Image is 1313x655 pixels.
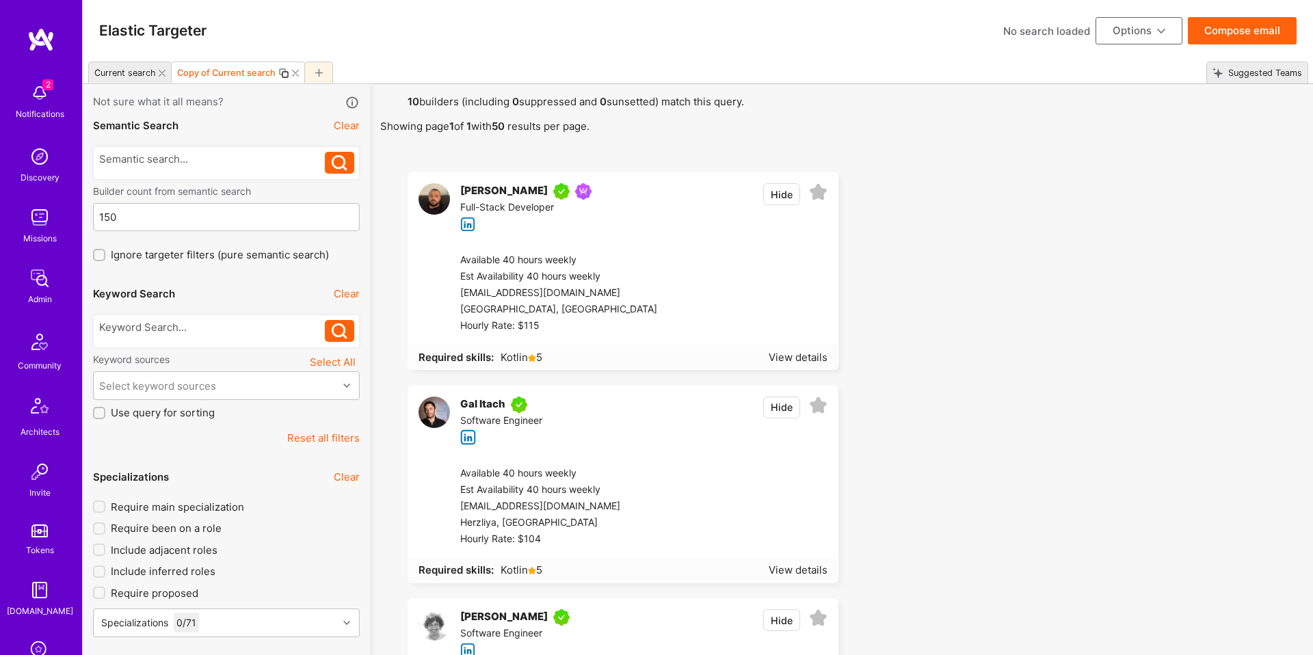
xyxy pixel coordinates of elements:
[21,425,59,439] div: Architects
[419,609,450,641] img: User Avatar
[497,563,542,577] span: Kotlin 5
[21,170,59,185] div: Discovery
[512,95,519,108] strong: 0
[334,286,360,301] button: Clear
[159,70,165,77] i: icon Close
[460,482,644,498] div: Est Availability 40 hours weekly
[460,285,657,302] div: [EMAIL_ADDRESS][DOMAIN_NAME]
[42,79,53,90] span: 2
[343,619,350,626] i: icon Chevron
[111,586,198,600] span: Require proposed
[99,22,207,39] h3: Elastic Targeter
[419,183,450,232] a: User Avatar
[1157,27,1165,36] i: icon ArrowDownBlack
[460,252,657,269] div: Available 40 hours weekly
[460,498,644,515] div: [EMAIL_ADDRESS][DOMAIN_NAME]
[460,626,575,642] div: Software Engineer
[343,382,350,389] i: icon Chevron
[600,95,607,108] strong: 0
[93,185,360,198] label: Builder count from semantic search
[23,392,56,425] img: Architects
[26,576,53,604] img: guide book
[101,615,168,630] div: Specializations
[460,397,505,413] div: Gal Itach
[1212,68,1223,78] i: icon SuggestedTeamsInactive
[460,609,548,626] div: [PERSON_NAME]
[111,564,215,578] span: Include inferred roles
[460,269,657,285] div: Est Availability 40 hours weekly
[763,183,800,205] button: Hide
[111,248,329,262] span: Ignore targeter filters (pure semantic search)
[419,563,494,576] strong: Required skills:
[345,95,360,111] i: icon Info
[27,27,55,52] img: logo
[31,524,48,537] img: tokens
[334,470,360,484] button: Clear
[26,79,53,107] img: bell
[419,351,494,364] strong: Required skills:
[763,397,800,418] button: Hide
[449,120,454,133] strong: 1
[380,119,1303,133] p: Showing page of with results per page.
[466,120,471,133] strong: 1
[460,183,548,200] div: [PERSON_NAME]
[1188,17,1297,44] button: Compose email
[460,318,657,334] div: Hourly Rate: $115
[408,95,419,108] strong: 10
[93,118,178,133] div: Semantic Search
[1003,24,1090,38] div: No search loaded
[769,563,827,577] div: View details
[419,183,450,215] img: User Avatar
[111,543,217,557] span: Include adjacent roles
[111,405,215,420] span: Use query for sorting
[23,325,56,358] img: Community
[93,470,169,484] div: Specializations
[1096,17,1182,44] button: Options
[23,231,57,245] div: Missions
[460,302,657,318] div: [GEOGRAPHIC_DATA], [GEOGRAPHIC_DATA]
[111,521,222,535] span: Require been on a role
[292,70,299,77] i: icon Close
[332,323,347,339] i: icon Search
[26,265,53,292] img: admin teamwork
[809,397,827,415] i: icon EmptyStar
[26,543,54,557] div: Tokens
[278,68,289,79] i: icon Copy
[7,604,73,618] div: [DOMAIN_NAME]
[419,397,450,428] img: User Avatar
[332,155,347,171] i: icon Search
[111,500,244,514] span: Require main specialization
[287,431,360,445] button: Reset all filters
[1223,63,1302,83] div: Suggested Teams
[528,354,536,362] i: icon Star
[16,107,64,121] div: Notifications
[29,485,51,500] div: Invite
[18,358,62,373] div: Community
[769,350,827,364] div: View details
[28,292,52,306] div: Admin
[334,118,360,133] button: Clear
[528,567,536,575] i: icon Star
[419,397,450,445] a: User Avatar
[99,379,216,393] div: Select keyword sources
[26,458,53,485] img: Invite
[511,397,527,413] img: A.Teamer in Residence
[26,143,53,170] img: discovery
[809,609,827,628] i: icon EmptyStar
[460,429,476,445] i: icon linkedIn
[460,217,476,232] i: icon linkedIn
[460,515,644,531] div: Herzliya, [GEOGRAPHIC_DATA]
[492,120,505,133] strong: 50
[306,353,360,371] button: Select All
[460,200,597,216] div: Full-Stack Developer
[94,68,156,78] div: Current search
[93,286,175,301] div: Keyword Search
[315,69,323,77] i: icon Plus
[809,183,827,202] i: icon EmptyStar
[460,531,644,548] div: Hourly Rate: $104
[763,609,800,631] button: Hide
[460,413,542,429] div: Software Engineer
[26,204,53,231] img: teamwork
[93,94,224,110] span: Not sure what it all means?
[460,466,644,482] div: Available 40 hours weekly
